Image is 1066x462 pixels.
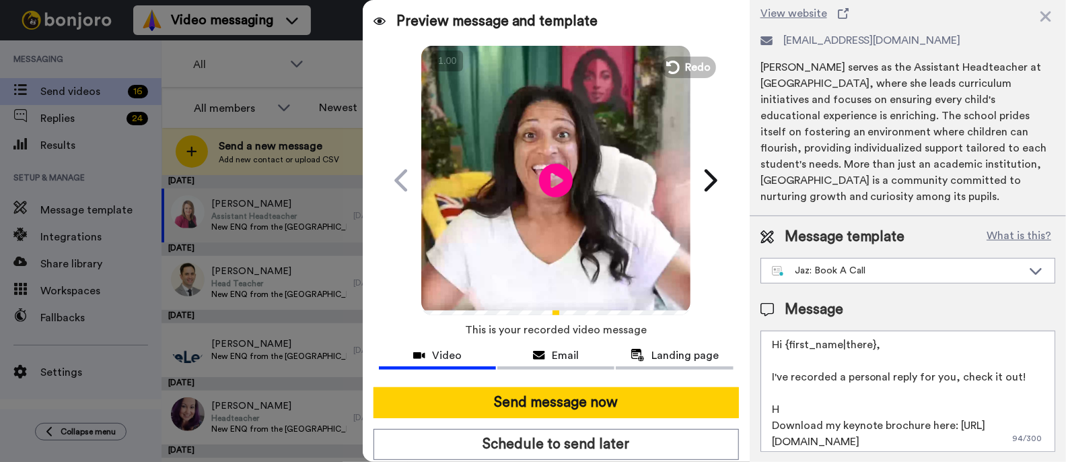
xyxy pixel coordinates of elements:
[552,348,579,364] span: Email
[651,348,719,364] span: Landing page
[760,59,1055,205] div: [PERSON_NAME] serves as the Assistant Headteacher at [GEOGRAPHIC_DATA], where she leads curriculu...
[983,227,1055,247] button: What is this?
[785,300,843,320] span: Message
[465,315,647,345] span: This is your recorded video message
[772,264,1022,277] div: Jaz: Book A Call
[432,348,462,364] span: Video
[760,331,1055,452] textarea: Hi {first_name|there}, I've recorded a personal reply for you, check it out! H Download my keynot...
[772,266,785,277] img: nextgen-template.svg
[374,429,739,460] button: Schedule to send later
[785,227,905,247] span: Message template
[374,387,739,418] button: Send message now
